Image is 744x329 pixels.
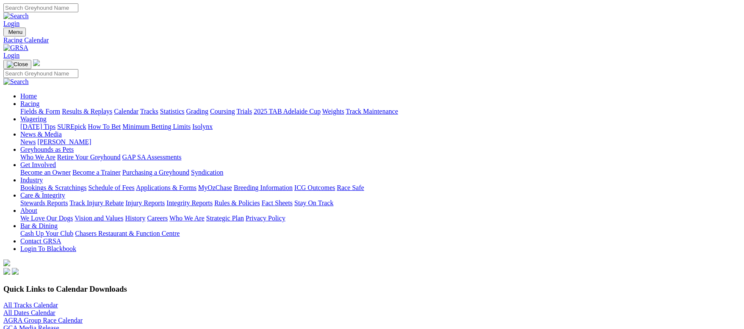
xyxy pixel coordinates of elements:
a: Fields & Form [20,108,60,115]
img: Search [3,12,29,20]
a: About [20,207,37,214]
a: Integrity Reports [166,199,213,206]
a: Applications & Forms [136,184,196,191]
a: Trials [236,108,252,115]
a: How To Bet [88,123,121,130]
img: Close [7,61,28,68]
button: Toggle navigation [3,60,31,69]
a: Wagering [20,115,47,123]
a: Racing [20,100,39,107]
div: Bar & Dining [20,230,741,237]
a: Race Safe [337,184,364,191]
a: Racing Calendar [3,36,741,44]
div: Racing [20,108,741,115]
a: Breeding Information [234,184,293,191]
div: Care & Integrity [20,199,741,207]
a: ICG Outcomes [294,184,335,191]
a: Greyhounds as Pets [20,146,74,153]
a: Stewards Reports [20,199,68,206]
a: [PERSON_NAME] [37,138,91,145]
img: GRSA [3,44,28,52]
img: facebook.svg [3,268,10,275]
a: Home [20,92,37,100]
a: Care & Integrity [20,192,65,199]
input: Search [3,3,78,12]
div: Wagering [20,123,741,131]
a: Become a Trainer [72,169,121,176]
a: Privacy Policy [246,215,285,222]
img: logo-grsa-white.png [33,59,40,66]
a: Track Maintenance [346,108,398,115]
div: News & Media [20,138,741,146]
a: Cash Up Your Club [20,230,73,237]
h3: Quick Links to Calendar Downloads [3,284,741,294]
a: Isolynx [192,123,213,130]
a: Grading [186,108,208,115]
a: Strategic Plan [206,215,244,222]
a: Login To Blackbook [20,245,76,252]
a: Injury Reports [125,199,165,206]
a: News & Media [20,131,62,138]
a: Minimum Betting Limits [122,123,191,130]
a: Coursing [210,108,235,115]
a: 2025 TAB Adelaide Cup [254,108,321,115]
a: Tracks [140,108,158,115]
a: Purchasing a Greyhound [122,169,189,176]
a: Become an Owner [20,169,71,176]
a: History [125,215,145,222]
a: News [20,138,36,145]
a: Login [3,52,19,59]
a: [DATE] Tips [20,123,55,130]
button: Toggle navigation [3,28,26,36]
a: We Love Our Dogs [20,215,73,222]
a: Track Injury Rebate [69,199,124,206]
a: Retire Your Greyhound [57,153,121,161]
a: Statistics [160,108,185,115]
a: SUREpick [57,123,86,130]
a: Schedule of Fees [88,184,134,191]
span: Menu [8,29,22,35]
a: Contact GRSA [20,237,61,245]
div: Industry [20,184,741,192]
a: Results & Replays [62,108,112,115]
a: Who We Are [169,215,205,222]
a: Rules & Policies [214,199,260,206]
a: Industry [20,176,43,184]
a: Bookings & Scratchings [20,184,86,191]
a: Calendar [114,108,138,115]
a: Chasers Restaurant & Function Centre [75,230,180,237]
a: Get Involved [20,161,56,168]
a: Careers [147,215,168,222]
div: Get Involved [20,169,741,176]
a: Bar & Dining [20,222,58,229]
a: Vision and Values [75,215,123,222]
a: AGRA Group Race Calendar [3,317,83,324]
div: Greyhounds as Pets [20,153,741,161]
a: Fact Sheets [262,199,293,206]
a: Syndication [191,169,223,176]
a: Login [3,20,19,27]
a: GAP SA Assessments [122,153,182,161]
a: Who We Are [20,153,55,161]
a: MyOzChase [198,184,232,191]
a: All Dates Calendar [3,309,55,316]
img: logo-grsa-white.png [3,259,10,266]
a: Weights [322,108,344,115]
img: Search [3,78,29,86]
img: twitter.svg [12,268,19,275]
div: About [20,215,741,222]
input: Search [3,69,78,78]
a: Stay On Track [294,199,333,206]
a: All Tracks Calendar [3,301,58,309]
